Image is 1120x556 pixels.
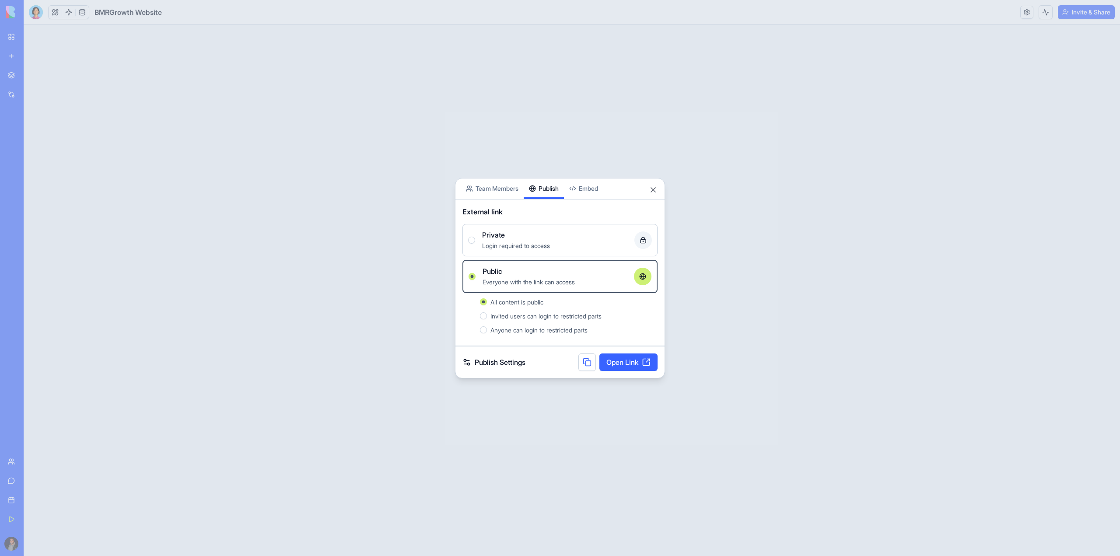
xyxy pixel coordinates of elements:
button: Invited users can login to restricted parts [480,312,487,319]
button: PublicEveryone with the link can access [469,273,476,280]
span: Everyone with the link can access [483,278,575,286]
button: Anyone can login to restricted parts [480,326,487,333]
button: Embed [564,178,603,199]
span: Private [482,230,505,240]
span: Invited users can login to restricted parts [490,312,602,320]
span: All content is public [490,298,543,306]
a: Open Link [599,353,658,371]
button: Team Members [461,178,524,199]
button: Publish [524,178,564,199]
button: Close [649,185,658,194]
button: PrivateLogin required to access [468,237,475,244]
a: Publish Settings [462,357,525,367]
span: Login required to access [482,242,550,249]
button: All content is public [480,298,487,305]
span: External link [462,206,503,217]
span: Anyone can login to restricted parts [490,326,588,334]
span: Public [483,266,502,276]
